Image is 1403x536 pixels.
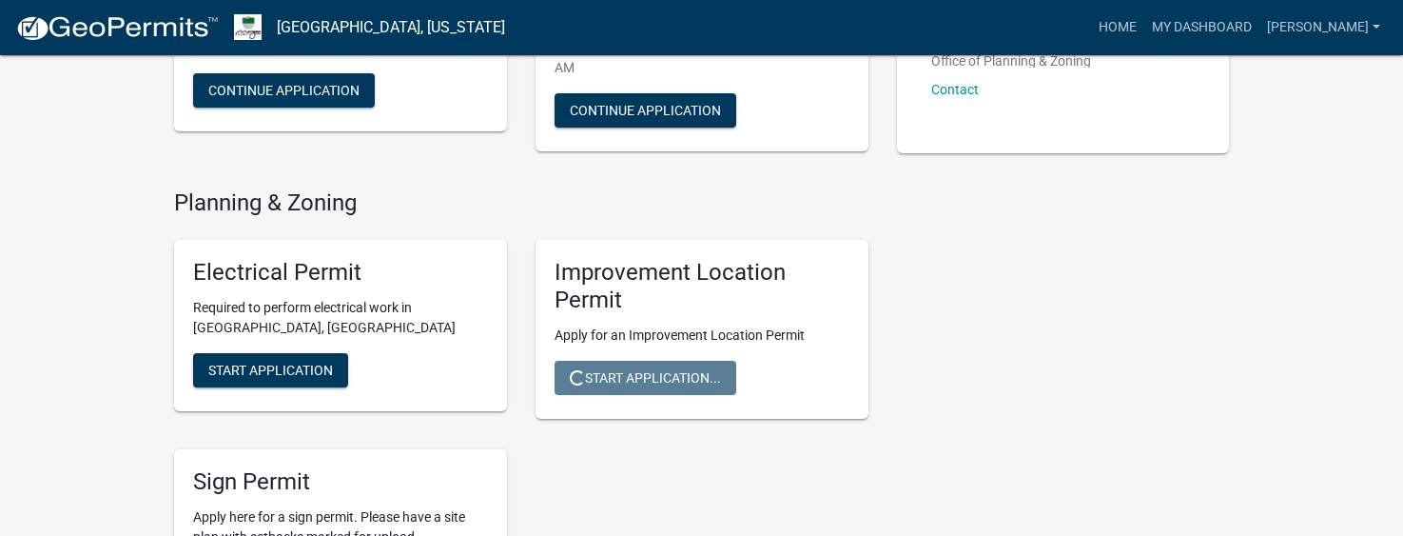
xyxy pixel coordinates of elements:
[931,82,979,97] a: Contact
[1091,10,1144,46] a: Home
[1259,10,1388,46] a: [PERSON_NAME]
[555,326,849,346] p: Apply for an Improvement Location Permit
[555,93,736,128] button: Continue Application
[193,73,375,108] button: Continue Application
[277,11,505,44] a: [GEOGRAPHIC_DATA], [US_STATE]
[570,369,721,385] span: Start Application...
[193,353,348,387] button: Start Application
[555,361,736,395] button: Start Application...
[1144,10,1259,46] a: My Dashboard
[234,14,262,40] img: Morgan County, Indiana
[931,54,1091,68] p: Office of Planning & Zoning
[193,298,488,338] p: Required to perform electrical work in [GEOGRAPHIC_DATA], [GEOGRAPHIC_DATA]
[174,189,868,217] h4: Planning & Zoning
[193,468,488,496] h5: Sign Permit
[555,38,849,78] p: [PERSON_NAME]-2025-483227 - [DATE] 11:25:19 AM
[193,259,488,287] h5: Electrical Permit
[555,259,849,314] h5: Improvement Location Permit
[208,363,333,378] span: Start Application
